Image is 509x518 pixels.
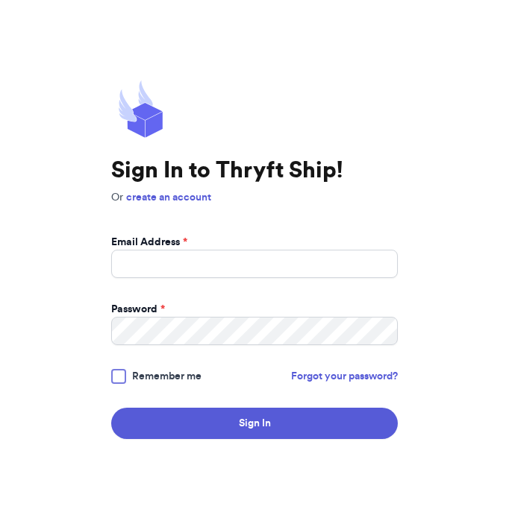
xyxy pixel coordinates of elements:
[111,408,398,439] button: Sign In
[132,369,202,384] span: Remember me
[111,157,398,184] h1: Sign In to Thryft Ship!
[111,235,187,250] label: Email Address
[291,369,398,384] a: Forgot your password?
[111,190,398,205] p: Or
[111,302,165,317] label: Password
[126,192,211,203] a: create an account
